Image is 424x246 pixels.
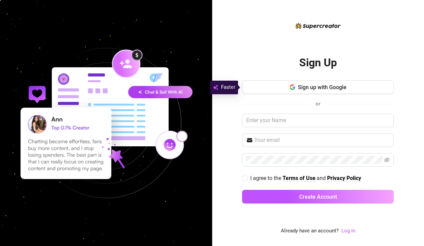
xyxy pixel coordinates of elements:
[221,83,235,92] span: Faster
[283,175,316,181] strong: Terms of Use
[242,190,394,203] button: Create Account
[250,175,283,181] span: I agree to the
[283,175,316,182] a: Terms of Use
[254,136,390,144] input: Your email
[384,157,390,163] span: eye-invisible
[341,228,355,234] a: Log In
[299,56,337,70] h2: Sign Up
[281,227,339,235] span: Already have an account?
[299,194,337,200] span: Create Account
[298,84,346,91] span: Sign up with Google
[295,23,341,29] img: logo-BBDzfeDw.svg
[242,80,394,94] button: Sign up with Google
[316,101,320,107] span: or
[341,227,355,235] a: Log In
[317,175,327,181] span: and
[242,114,394,127] input: Enter your Name
[327,175,361,182] a: Privacy Policy
[213,83,218,92] img: svg%3e
[327,175,361,181] strong: Privacy Policy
